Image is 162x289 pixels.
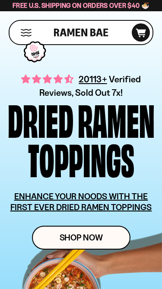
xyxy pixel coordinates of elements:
a: Shop Now [32,226,130,250]
div: Ramen [78,99,155,139]
u: ENHANCE YOUR NOODS WITH THE FIRST EVER DRIED RAMEN TOPPINGS [10,191,152,212]
div: Toppings [28,139,134,178]
span: Shop Now [60,233,103,242]
span: 20113+ [79,72,107,86]
span: Free U.S. Shipping on Orders over $40 🍜 [13,1,149,10]
div: Dried [8,99,73,139]
button: Mobile Menu Trigger [20,29,32,36]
